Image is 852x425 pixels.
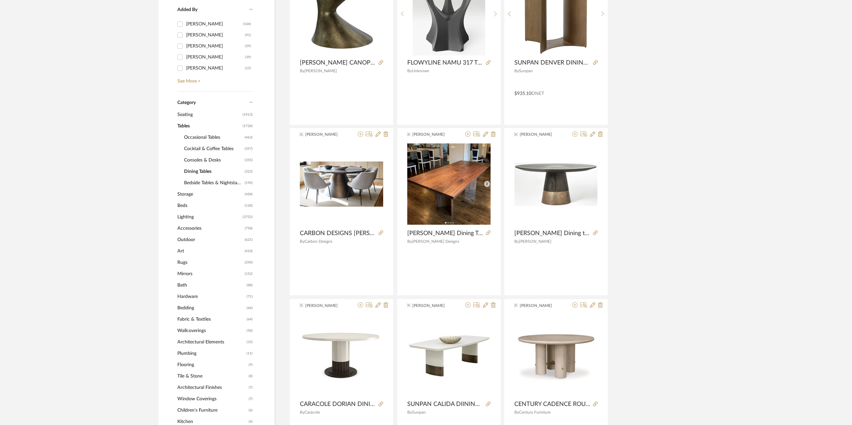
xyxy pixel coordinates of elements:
[176,74,253,84] a: See More +
[247,303,253,313] span: (66)
[247,337,253,347] span: (33)
[519,410,550,414] span: Century Furniture
[247,291,253,302] span: (71)
[300,69,305,73] span: By
[305,239,332,243] span: Carbon Designs
[177,7,197,12] span: Added By
[177,189,243,200] span: Storage
[519,239,551,243] span: [PERSON_NAME]
[177,302,245,314] span: Bedding
[407,410,412,414] span: By
[407,239,412,243] span: By
[177,325,245,336] span: Wallcoverings
[520,303,562,309] span: [PERSON_NAME]
[184,143,243,154] span: Cocktail & Coffee Tables
[514,401,590,408] span: CENTURY CADENCE ROUND 64"DINING TABLE 64"DOA X 30"H
[243,109,253,120] span: (1913)
[305,303,347,309] span: [PERSON_NAME]
[412,239,459,243] span: [PERSON_NAME] Designs
[300,410,305,414] span: By
[177,280,245,291] span: Bath
[245,200,253,211] span: (128)
[177,100,196,106] span: Category
[243,19,251,29] div: (104)
[177,245,243,257] span: Art
[245,132,253,143] span: (463)
[249,359,253,370] span: (9)
[177,393,247,405] span: Window Coverings
[243,212,253,222] span: (3752)
[245,246,253,256] span: (410)
[305,69,337,73] span: [PERSON_NAME]
[407,401,483,408] span: SUNPAN CALIDA DIINING TABLE 98"W X 48"D X 29.5"H
[186,63,245,74] div: [PERSON_NAME]
[514,410,519,414] span: By
[412,131,454,137] span: [PERSON_NAME]
[177,348,245,359] span: Plumbing
[249,382,253,393] span: (7)
[247,280,253,291] span: (88)
[186,30,245,40] div: [PERSON_NAME]
[184,166,243,177] span: Dining Tables
[177,359,247,370] span: Flooring
[300,401,376,408] span: CARACOLE DORIAN DINING TABLE 60"DIA X 30"H
[300,59,376,67] span: [PERSON_NAME] CANOPY DINING TABLE BASE 33.5"W X 29.5"D X 28"H
[177,314,245,325] span: Fabric & Textiles
[177,120,241,132] span: Tables
[184,132,243,143] span: Occasional Tables
[407,59,483,67] span: FLOWYLINE NAMU 317 TABLE BASE 20"W X 19"D C 28"H
[177,405,247,416] span: Children's Furniture
[245,178,253,188] span: (190)
[520,131,562,137] span: [PERSON_NAME]
[514,162,598,206] img: EJ Victor Toulouse Dining table - 48,60,72or84dia
[412,69,429,73] span: Unknown
[245,269,253,279] span: (152)
[177,291,245,302] span: Hardware
[514,91,531,96] span: $935.10
[247,314,253,325] span: (64)
[245,166,253,177] span: (323)
[305,410,320,414] span: Caracole
[243,121,253,131] span: (1728)
[177,257,243,268] span: Rugs
[300,239,305,243] span: By
[177,336,245,348] span: Architectural Elements
[412,303,454,309] span: [PERSON_NAME]
[245,41,251,51] div: (59)
[249,394,253,404] span: (7)
[531,91,544,96] span: DNET
[249,371,253,382] span: (8)
[177,234,243,245] span: Outdoor
[407,230,483,237] span: [PERSON_NAME] Dining Table
[245,63,251,74] div: (15)
[245,52,251,63] div: (39)
[177,223,243,234] span: Accessories
[514,239,519,243] span: By
[514,230,590,237] span: [PERSON_NAME] Dining table - 48,60,72or84dia
[305,131,347,137] span: [PERSON_NAME]
[247,348,253,359] span: (11)
[300,230,376,237] span: CARBON DESIGNS [PERSON_NAME] DINING TABLE
[245,234,253,245] span: (621)
[407,332,491,378] img: SUNPAN CALIDA DIINING TABLE 98"W X 48"D X 29.5"H
[186,19,243,29] div: [PERSON_NAME]
[514,69,519,73] span: By
[245,223,253,234] span: (758)
[245,143,253,154] span: (397)
[514,330,598,380] img: CENTURY CADENCE ROUND 64"DINING TABLE 64"DOA X 30"H
[177,382,247,393] span: Architectural Finishes
[519,69,533,73] span: Sunpan
[177,211,241,223] span: Lighting
[245,257,253,268] span: (290)
[177,109,241,120] span: Seating
[177,370,247,382] span: Tile & Stone
[300,330,383,380] img: CARACOLE DORIAN DINING TABLE 60"DIA X 30"H
[245,189,253,200] span: (458)
[186,41,245,51] div: [PERSON_NAME]
[407,143,491,225] img: Rohan Ward Dining Table
[407,69,412,73] span: By
[249,405,253,416] span: (6)
[186,52,245,63] div: [PERSON_NAME]
[245,155,253,166] span: (355)
[177,268,243,280] span: Mirrors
